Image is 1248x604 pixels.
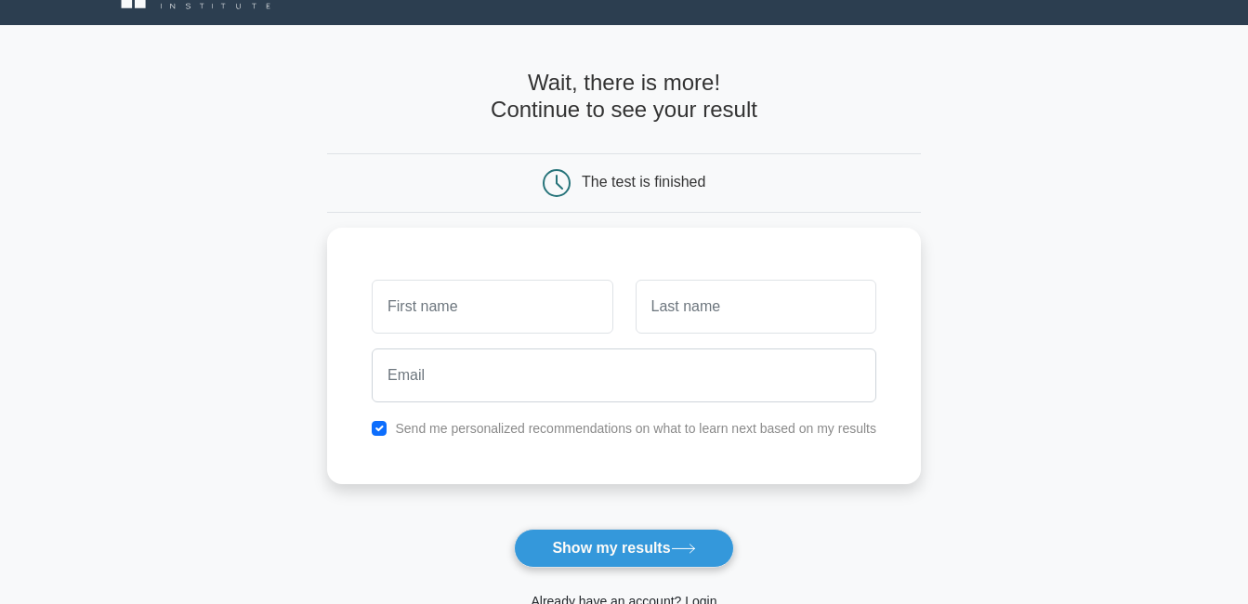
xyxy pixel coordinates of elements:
h4: Wait, there is more! Continue to see your result [327,70,921,124]
div: The test is finished [582,174,705,190]
input: Last name [636,280,876,334]
label: Send me personalized recommendations on what to learn next based on my results [395,421,876,436]
input: Email [372,348,876,402]
button: Show my results [514,529,733,568]
input: First name [372,280,612,334]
